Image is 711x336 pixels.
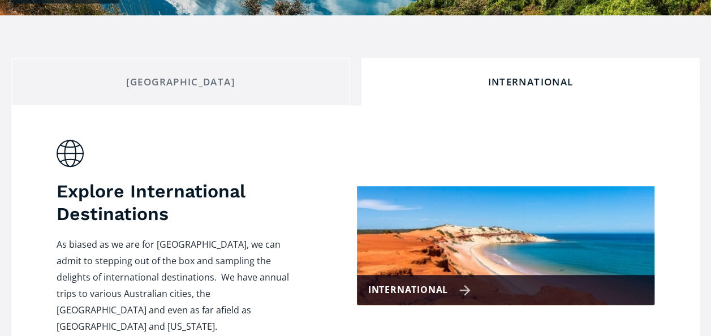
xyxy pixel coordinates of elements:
div: [GEOGRAPHIC_DATA] [21,76,341,88]
div: International [371,76,691,88]
h3: Explore International Destinations [57,180,300,225]
div: International [368,282,471,298]
a: International [357,186,654,305]
p: As biased as we are for [GEOGRAPHIC_DATA], we can admit to stepping out of the box and sampling t... [57,236,300,335]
